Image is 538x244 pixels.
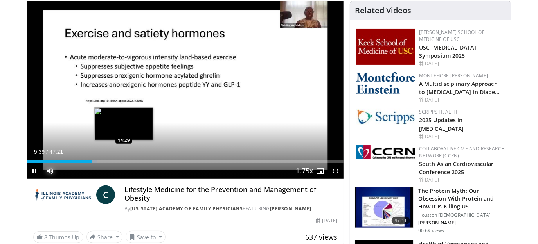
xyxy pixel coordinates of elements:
[126,231,166,243] button: Save to
[43,163,58,179] button: Mute
[419,72,488,79] a: Montefiore [PERSON_NAME]
[130,205,243,212] a: [US_STATE] Academy of Family Physicians
[392,217,410,224] span: 47:11
[328,163,344,179] button: Fullscreen
[419,80,500,96] a: A Multidisciplinary Approach to [MEDICAL_DATA] in Diabe…
[297,163,312,179] button: Playback Rate
[419,29,484,43] a: [PERSON_NAME] School of Medicine of USC
[94,107,153,140] img: image.jpeg
[270,205,311,212] a: [PERSON_NAME]
[86,231,123,243] button: Share
[49,149,63,155] span: 47:21
[96,185,115,204] a: C
[419,44,476,59] a: USC [MEDICAL_DATA] Symposium 2025
[419,176,505,183] div: [DATE]
[45,233,48,241] span: 8
[419,116,464,132] a: 2025 Updates in [MEDICAL_DATA]
[47,149,48,155] span: /
[355,187,413,228] img: b7b8b05e-5021-418b-a89a-60a270e7cf82.150x105_q85_crop-smart_upscale.jpg
[419,60,505,67] div: [DATE]
[356,109,415,125] img: c9f2b0b7-b02a-4276-a72a-b0cbb4230bc1.jpg.150x105_q85_autocrop_double_scale_upscale_version-0.2.jpg
[305,232,337,242] span: 637 views
[355,187,506,234] a: 47:11 The Protein Myth: Our Obsession With Protein and How It Is Killing US Houston [DEMOGRAPHIC_...
[356,145,415,159] img: a04ee3ba-8487-4636-b0fb-5e8d268f3737.png.150x105_q85_autocrop_double_scale_upscale_version-0.2.png
[27,163,43,179] button: Pause
[356,29,415,65] img: 7b941f1f-d101-407a-8bfa-07bd47db01ba.png.150x105_q85_autocrop_double_scale_upscale_version-0.2.jpg
[33,185,93,204] img: Illinois Academy of Family Physicians
[312,163,328,179] button: Enable picture-in-picture mode
[419,160,494,176] a: South Asian Cardiovascular Conference 2025
[27,1,344,179] video-js: Video Player
[419,96,505,103] div: [DATE]
[355,6,411,15] h4: Related Videos
[34,149,45,155] span: 9:39
[419,133,505,140] div: [DATE]
[124,205,337,212] div: By FEATURING
[419,145,505,159] a: Collaborative CME and Research Network (CCRN)
[27,160,344,163] div: Progress Bar
[124,185,337,202] h4: Lifestyle Medicine for the Prevention and Management of Obesity
[418,187,506,210] h3: The Protein Myth: Our Obsession With Protein and How It Is Killing US
[33,231,83,243] a: 8 Thumbs Up
[418,212,506,218] p: Houston [DEMOGRAPHIC_DATA]
[418,228,444,234] p: 90.6K views
[316,217,337,224] div: [DATE]
[419,109,457,115] a: Scripps Health
[418,220,506,226] p: [PERSON_NAME]
[356,72,415,94] img: b0142b4c-93a1-4b58-8f91-5265c282693c.png.150x105_q85_autocrop_double_scale_upscale_version-0.2.png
